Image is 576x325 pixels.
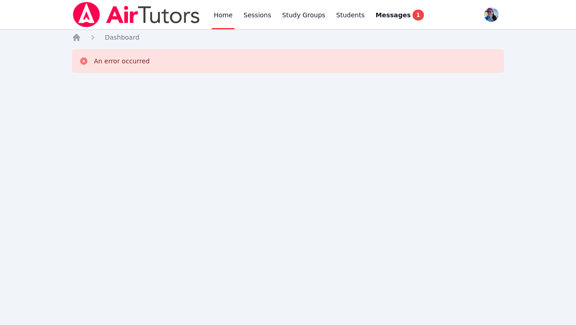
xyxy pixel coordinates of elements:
a: Dashboard [105,33,139,42]
span: Dashboard [105,34,139,41]
div: An error occurred [94,57,150,66]
span: 1 [413,10,423,21]
img: Air Tutors [72,2,201,27]
span: Messages [376,10,411,20]
nav: Breadcrumb [72,33,504,42]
